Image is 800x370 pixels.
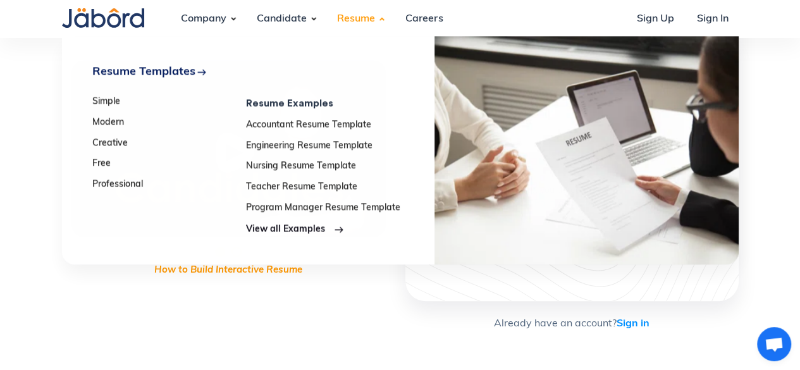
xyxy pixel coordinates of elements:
[246,225,325,234] strong: View all Examples
[327,2,385,36] div: Resume
[247,2,317,36] div: Candidate
[92,66,400,78] a: Resume Templateseast
[246,224,400,236] a: View all Exampleseast
[757,327,791,361] a: Open chat
[334,224,344,236] div: east
[92,118,238,128] a: Modern
[197,67,207,77] div: east
[686,2,738,36] a: Sign In
[92,66,195,78] span: Resume Templates
[395,2,453,36] a: Careers
[62,8,144,28] img: Jabord
[626,2,684,36] a: Sign Up
[171,2,237,36] div: Company
[405,316,739,331] h5: Already have an account?
[246,141,400,152] a: Engineering Resume Template
[92,97,238,108] a: Simple
[246,203,400,214] a: Program Manager Resume Template
[92,139,238,149] a: Creative
[246,183,400,194] a: Teacher Resume Template
[617,319,649,329] a: Sign in
[92,159,238,170] a: Free
[246,120,400,131] a: Accountant Resume Template
[62,264,395,278] p: How to Build Interactive Resume
[246,97,400,110] h4: Resume Examples
[92,180,238,191] a: Professional
[62,36,739,264] nav: Resume
[246,162,400,173] a: Nursing Resume Template
[434,36,739,264] img: Resume Templates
